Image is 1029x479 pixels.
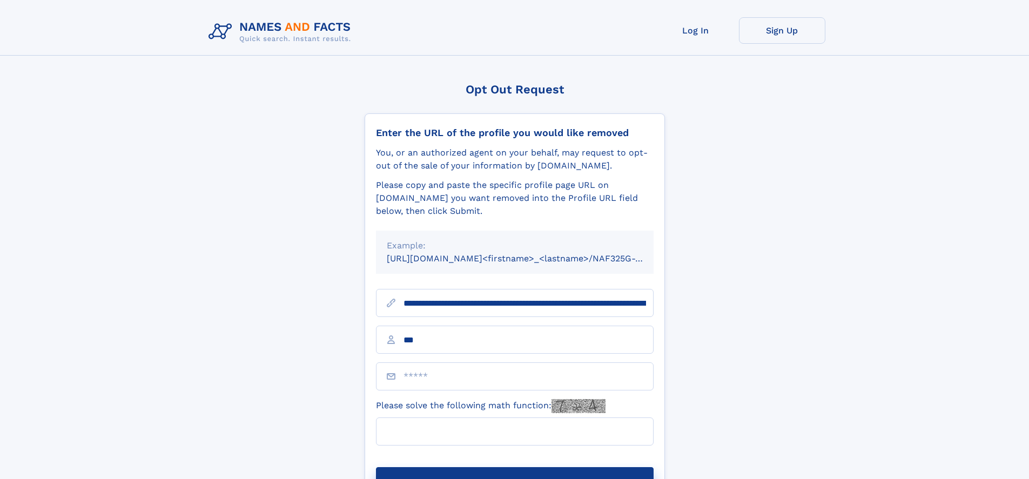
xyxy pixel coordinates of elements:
[387,253,674,264] small: [URL][DOMAIN_NAME]<firstname>_<lastname>/NAF325G-xxxxxxxx
[376,399,606,413] label: Please solve the following math function:
[376,146,654,172] div: You, or an authorized agent on your behalf, may request to opt-out of the sale of your informatio...
[365,83,665,96] div: Opt Out Request
[376,127,654,139] div: Enter the URL of the profile you would like removed
[376,179,654,218] div: Please copy and paste the specific profile page URL on [DOMAIN_NAME] you want removed into the Pr...
[739,17,825,44] a: Sign Up
[387,239,643,252] div: Example:
[204,17,360,46] img: Logo Names and Facts
[653,17,739,44] a: Log In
